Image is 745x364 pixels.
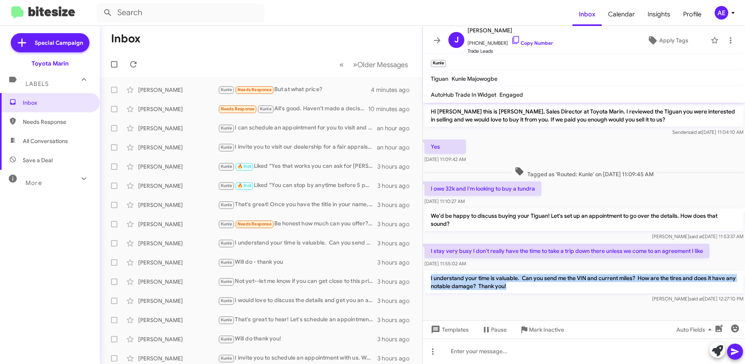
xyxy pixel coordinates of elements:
span: Kunle Majowogbe [452,75,497,82]
span: Labels [26,80,49,88]
div: I can schedule an appointment for you to visit and get a competitive offer on your Model Y. Would... [218,123,377,133]
span: [PERSON_NAME] [DATE] 11:53:37 AM [652,233,743,239]
span: « [339,60,344,70]
div: [PERSON_NAME] [138,105,218,113]
span: 🔥 Hot [238,164,251,169]
span: Kunle [221,87,232,92]
div: an hour ago [377,124,416,132]
div: I invite you to schedule an appointment with us. We can evaluate your Atlas and make a fair offer... [218,354,377,363]
button: Apply Tags [628,33,707,48]
span: said at [689,233,703,239]
nav: Page navigation example [335,56,413,73]
button: Templates [423,322,475,337]
span: Kunle [221,356,232,361]
span: Insights [641,3,677,26]
div: 3 hours ago [377,259,416,267]
a: Inbox [573,3,602,26]
div: [PERSON_NAME] [138,354,218,362]
div: 3 hours ago [377,163,416,171]
span: [PHONE_NUMBER] [468,35,553,47]
button: Mark Inactive [513,322,571,337]
span: [DATE] 11:55:02 AM [424,261,466,267]
span: Profile [677,3,708,26]
span: More [26,179,42,187]
span: Kunle [221,241,232,246]
span: Kunle [260,106,271,111]
div: 10 minutes ago [368,105,416,113]
span: All Conversations [23,137,68,145]
span: Needs Response [238,87,271,92]
div: All's good. Haven't made a decision on path forward yet [218,104,368,113]
div: [PERSON_NAME] [138,182,218,190]
button: Pause [475,322,513,337]
div: [PERSON_NAME] [138,86,218,94]
div: I invite you to visit our dealership for a fair appraisal of your F150 Supercrew Cab. Would you l... [218,143,377,152]
button: AE [708,6,736,20]
div: That's great to hear! Let's schedule an appointment to discuss the details and make the process q... [218,315,377,324]
div: 3 hours ago [377,297,416,305]
span: Sender [DATE] 11:04:10 AM [672,129,743,135]
span: Inbox [23,99,91,107]
a: Calendar [602,3,641,26]
p: I owe 32k and I'm looking to buy a tundra [424,181,541,196]
div: 4 minutes ago [371,86,416,94]
button: Auto Fields [670,322,721,337]
p: Hi [PERSON_NAME] this is [PERSON_NAME], Sales Director at Toyota Marin. I reviewed the Tiguan you... [424,104,743,127]
span: 🔥 Hot [238,183,251,188]
div: I would love to discuss the details and get you an accurate offer. Can we schedule a time for you... [218,296,377,305]
span: Auto Fields [676,322,715,337]
div: 3 hours ago [377,182,416,190]
div: Liked “You can stop by anytime before 5 pm. Thank you!” [218,181,377,190]
span: Special Campaign [35,39,83,47]
span: [PERSON_NAME] [DATE] 12:27:10 PM [652,296,743,302]
div: AE [715,6,728,20]
p: I stay very busy I don't really have the time to take a trip down there unless we come to an agre... [424,244,709,258]
div: [PERSON_NAME] [138,316,218,324]
div: [PERSON_NAME] [138,278,218,286]
a: Special Campaign [11,33,89,52]
span: Kunle [221,164,232,169]
div: 3 hours ago [377,354,416,362]
span: Needs Response [238,221,271,227]
div: 3 hours ago [377,335,416,343]
a: Copy Number [511,40,553,46]
span: Kunle [221,298,232,303]
p: We'd be happy to discuss buying your Tiguan! Let's set up an appointment to go over the details. ... [424,209,743,231]
div: [PERSON_NAME] [138,220,218,228]
div: [PERSON_NAME] [138,143,218,151]
span: Needs Response [23,118,91,126]
div: [PERSON_NAME] [138,201,218,209]
input: Search [97,3,264,22]
div: 3 hours ago [377,201,416,209]
div: But at what price? [218,85,371,94]
div: Be honest how much can you offer? For a 2007 with 141,000 Clean title. In good condition I know y... [218,219,377,229]
span: » [353,60,357,70]
div: Liked “Yes that works you can ask for [PERSON_NAME] and he will appraise your X3. Thank you!” [218,162,377,171]
span: [DATE] 11:10:27 AM [424,198,465,204]
span: Engaged [499,91,523,98]
span: Tagged as 'Routed: Kunle' on [DATE] 11:09:45 AM [511,167,657,178]
span: AutoHub Trade In Widget [431,91,496,98]
span: Pause [491,322,507,337]
span: Apply Tags [659,33,688,48]
span: J [454,34,459,46]
span: Save a Deal [23,156,53,164]
div: 3 hours ago [377,316,416,324]
span: Tiguan [431,75,448,82]
h1: Inbox [111,32,141,45]
small: Kunle [431,60,446,67]
div: 3 hours ago [377,278,416,286]
div: Toyota Marin [32,60,69,68]
span: Kunle [221,145,232,150]
p: I understand your time is valuable. Can you send me the VIN and current miles? How are the tires ... [424,271,743,293]
div: That's great! Once you have the title in your name, let's schedule a convenient time for you to b... [218,200,377,209]
span: said at [688,129,702,135]
div: I understand your time is valuable. Can you send me the VIN and current miles? How are the tires ... [218,239,377,248]
div: [PERSON_NAME] [138,163,218,171]
div: Will do - thank you [218,258,377,267]
div: 3 hours ago [377,220,416,228]
div: [PERSON_NAME] [138,239,218,247]
span: Templates [429,322,469,337]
